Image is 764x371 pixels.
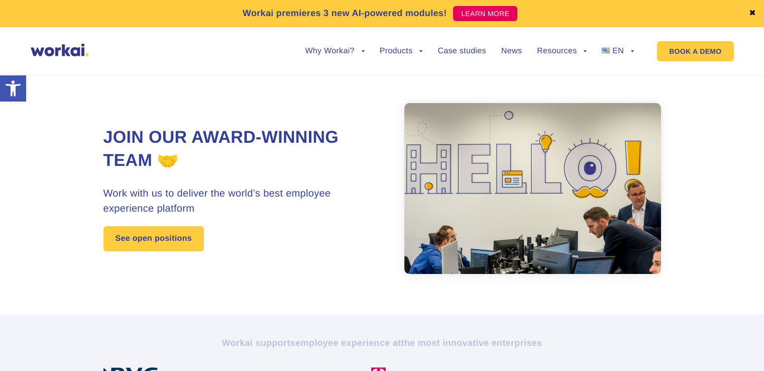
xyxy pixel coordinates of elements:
[612,47,624,55] span: EN
[243,7,447,20] p: Workai premieres 3 new AI-powered modules!
[380,47,423,55] a: Products
[295,338,401,348] i: employee experience at
[103,337,661,349] h2: Workai supports the most innovative enterprises
[305,47,364,55] a: Why Workai?
[103,186,382,216] h3: Work with us to deliver the world’s best employee experience platform
[749,10,756,18] a: ✖
[103,126,382,172] h1: Join our award-winning team 🤝
[438,47,486,55] a: Case studies
[657,41,733,61] a: BOOK A DEMO
[537,47,587,55] a: Resources
[453,6,517,21] a: LEARN MORE
[501,47,522,55] a: News
[103,226,204,251] a: See open positions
